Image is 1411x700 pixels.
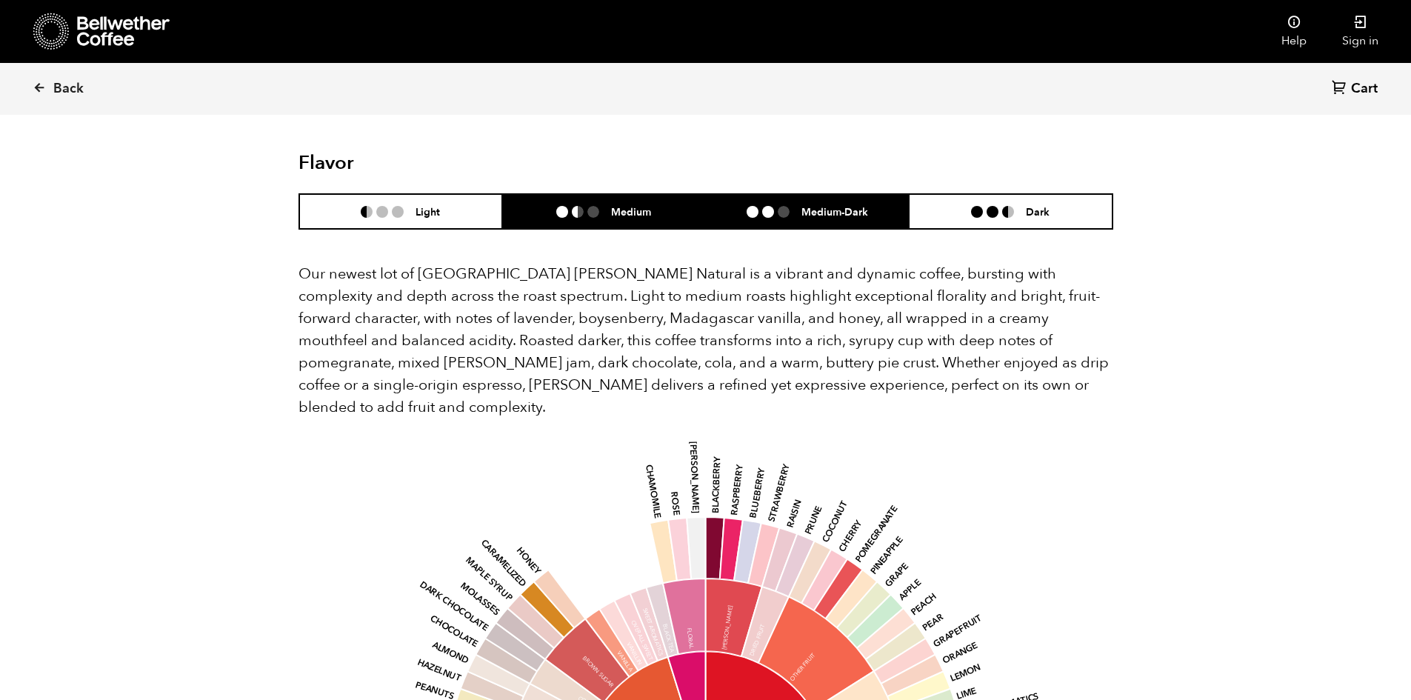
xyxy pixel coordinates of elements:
h6: Medium [611,205,651,218]
h6: Medium-Dark [801,205,868,218]
p: Our newest lot of [GEOGRAPHIC_DATA] [PERSON_NAME] Natural is a vibrant and dynamic coffee, bursti... [298,263,1113,419]
a: Cart [1332,79,1381,99]
h6: Dark [1026,205,1050,218]
span: Back [53,80,84,98]
span: Cart [1351,80,1378,98]
h2: Flavor [298,152,570,175]
h6: Light [416,205,440,218]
